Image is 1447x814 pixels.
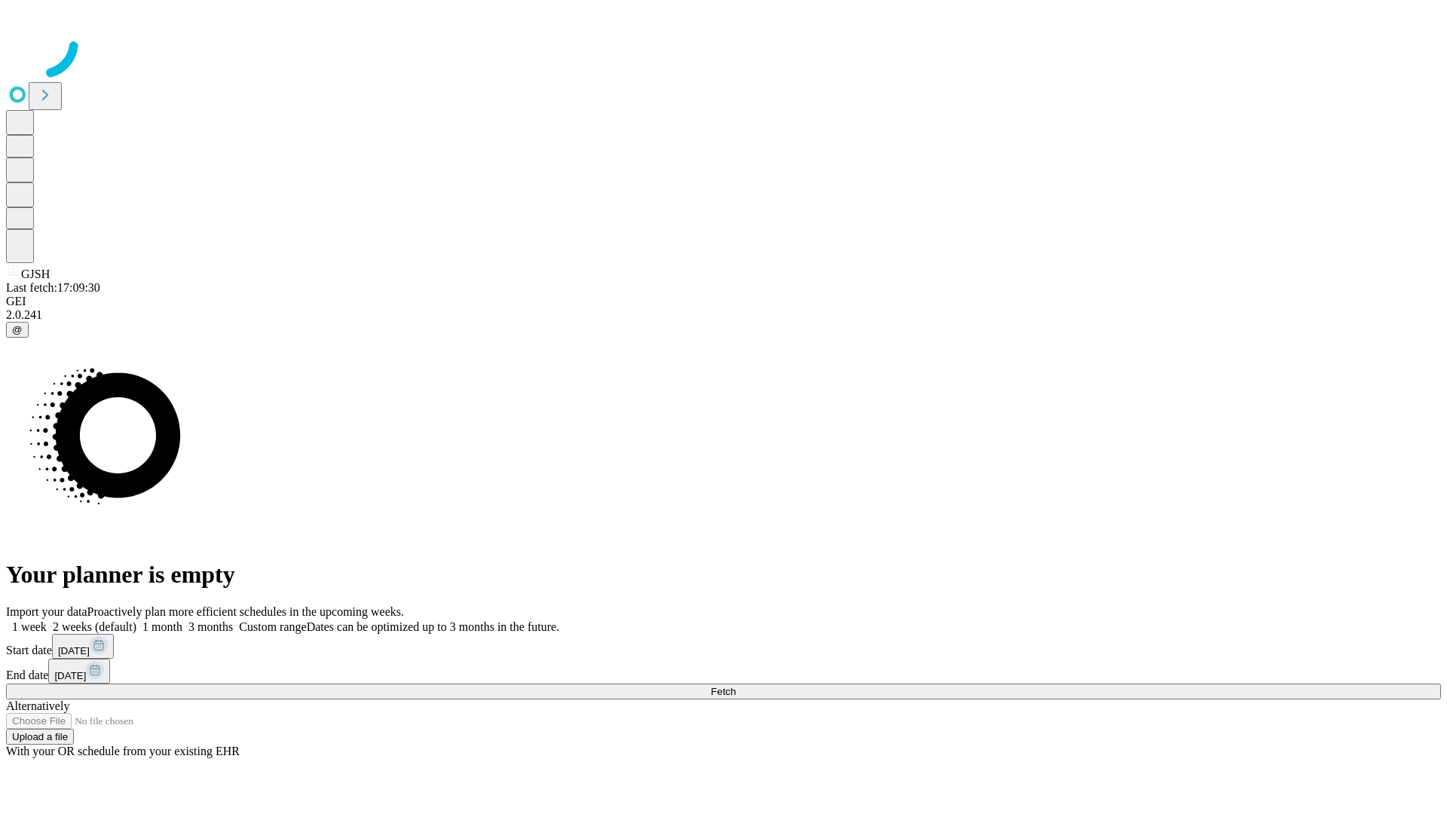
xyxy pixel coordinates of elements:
[6,308,1441,322] div: 2.0.241
[6,659,1441,684] div: End date
[6,322,29,338] button: @
[6,634,1441,659] div: Start date
[711,686,736,697] span: Fetch
[87,605,404,618] span: Proactively plan more efficient schedules in the upcoming weeks.
[6,281,100,294] span: Last fetch: 17:09:30
[21,268,50,280] span: GJSH
[6,684,1441,699] button: Fetch
[6,605,87,618] span: Import your data
[6,729,74,745] button: Upload a file
[12,324,23,335] span: @
[6,295,1441,308] div: GEI
[53,620,136,633] span: 2 weeks (default)
[188,620,233,633] span: 3 months
[54,670,86,681] span: [DATE]
[12,620,47,633] span: 1 week
[239,620,306,633] span: Custom range
[58,645,90,656] span: [DATE]
[6,699,69,712] span: Alternatively
[6,561,1441,589] h1: Your planner is empty
[142,620,182,633] span: 1 month
[48,659,110,684] button: [DATE]
[6,745,240,757] span: With your OR schedule from your existing EHR
[307,620,559,633] span: Dates can be optimized up to 3 months in the future.
[52,634,114,659] button: [DATE]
